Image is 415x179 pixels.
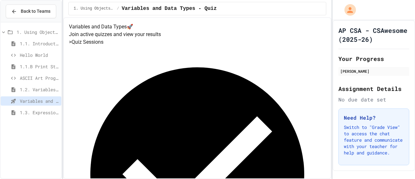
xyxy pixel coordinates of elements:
[20,52,59,58] span: Hello World
[338,54,409,63] h2: Your Progress
[20,63,59,70] span: 1.1.B Print Statements
[17,29,59,35] span: 1. Using Objects and Methods
[20,86,59,93] span: 1.2. Variables and Data Types
[74,6,114,11] span: 1. Using Objects and Methods
[117,6,119,11] span: /
[122,5,217,12] span: Variables and Data Types - Quiz
[340,68,407,74] div: [PERSON_NAME]
[338,84,409,93] h2: Assignment Details
[20,98,59,104] span: Variables and Data Types - Quiz
[344,124,404,156] p: Switch to "Grade View" to access the chat feature and communicate with your teacher for help and ...
[69,38,326,46] h5: > Quiz Sessions
[20,109,59,116] span: 1.3. Expressions and Output [New]
[20,40,59,47] span: 1.1. Introduction to Algorithms, Programming, and Compilers
[338,96,409,103] div: No due date set
[338,3,358,17] div: My Account
[6,4,56,18] button: Back to Teams
[69,31,326,38] p: Join active quizzes and view your results
[344,114,404,122] h3: Need Help?
[69,23,326,31] h4: Variables and Data Types 🚀
[21,8,50,15] span: Back to Teams
[338,26,409,44] h1: AP CSA - CSAwesome (2025-26)
[20,75,59,81] span: ASCII Art Program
